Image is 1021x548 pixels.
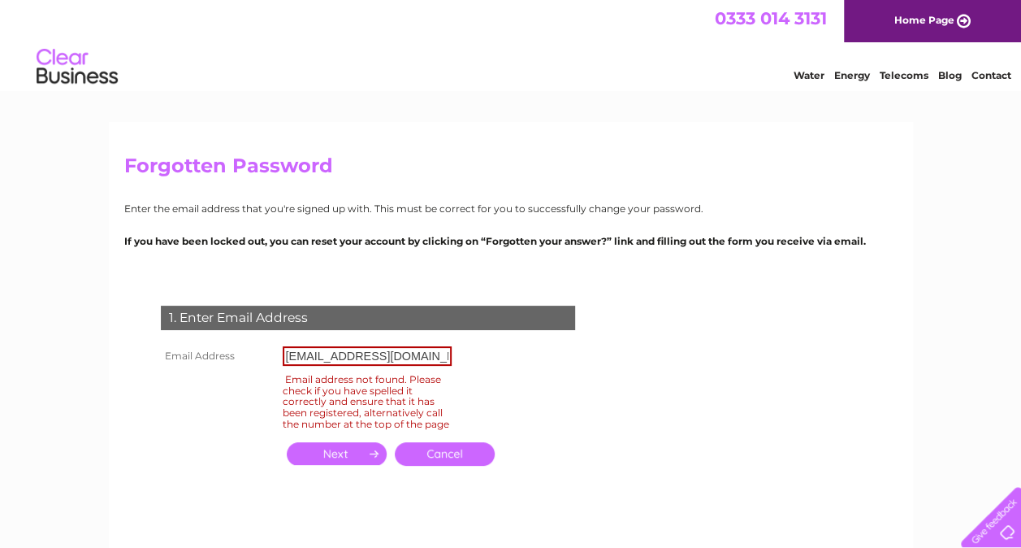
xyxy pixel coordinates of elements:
a: Cancel [395,442,495,466]
a: Telecoms [880,69,928,81]
img: logo.png [36,42,119,92]
a: Energy [834,69,870,81]
div: Clear Business is a trading name of Verastar Limited (registered in [GEOGRAPHIC_DATA] No. 3667643... [128,9,895,79]
p: Enter the email address that you're signed up with. This must be correct for you to successfully ... [124,201,898,216]
a: Contact [971,69,1011,81]
a: Blog [938,69,962,81]
a: Water [794,69,824,81]
a: 0333 014 3131 [715,8,827,28]
th: Email Address [157,342,279,370]
h2: Forgotten Password [124,154,898,185]
div: Email address not found. Please check if you have spelled it correctly and ensure that it has bee... [283,371,452,433]
div: 1. Enter Email Address [161,306,575,330]
p: If you have been locked out, you can reset your account by clicking on “Forgotten your answer?” l... [124,233,898,249]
